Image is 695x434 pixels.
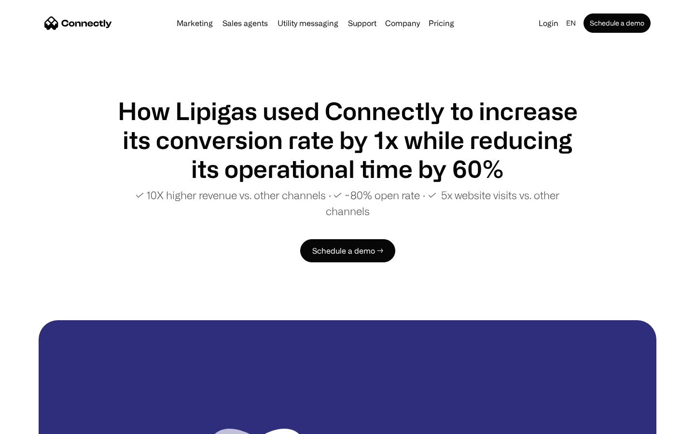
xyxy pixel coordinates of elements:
ul: Language list [19,417,58,431]
aside: Language selected: English [10,416,58,431]
div: en [566,16,576,30]
a: Pricing [425,19,458,27]
div: Company [385,16,420,30]
p: ✓ 10X higher revenue vs. other channels ∙ ✓ ~80% open rate ∙ ✓ 5x website visits vs. other channels [116,187,579,219]
a: Support [344,19,380,27]
h1: How Lipigas used Connectly to increase its conversion rate by 1x while reducing its operational t... [116,96,579,183]
a: Marketing [173,19,217,27]
a: Schedule a demo → [300,239,395,262]
a: Login [535,16,562,30]
a: Sales agents [219,19,272,27]
a: Schedule a demo [584,14,651,33]
a: Utility messaging [274,19,342,27]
